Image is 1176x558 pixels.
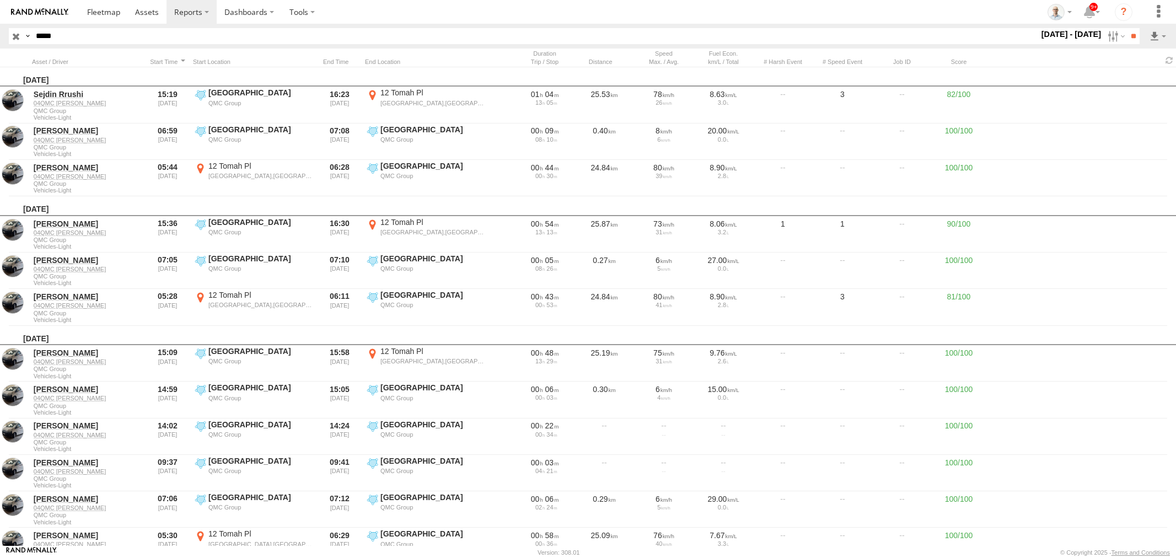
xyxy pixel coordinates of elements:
a: View Asset in Asset Management [2,255,24,277]
div: [GEOGRAPHIC_DATA],[GEOGRAPHIC_DATA] [208,540,313,548]
a: 04QMC [PERSON_NAME] [34,358,141,366]
div: 20.00 [697,126,749,136]
span: 00 [531,219,543,228]
span: 53 [546,302,557,308]
div: [GEOGRAPHIC_DATA] [380,492,485,502]
span: 30 [546,173,557,179]
div: Score [934,58,984,66]
div: QMC Group [208,265,313,272]
div: 25.19 [577,346,632,380]
label: Click to View Event Location [193,420,314,454]
div: 1 [815,217,870,251]
div: [2642s] 13/08/2025 05:44 - 13/08/2025 06:28 [519,163,571,173]
span: Filter Results to this Group [34,114,141,121]
div: [GEOGRAPHIC_DATA] [208,420,313,430]
div: 80 [638,292,690,302]
div: 8.90 [697,163,749,173]
div: 0.0 [697,265,749,272]
div: 25.53 [577,88,632,122]
span: QMC Group [34,366,141,372]
div: [GEOGRAPHIC_DATA] [208,492,313,502]
div: 12 Tomah Pl [380,217,485,227]
div: 3.3 [697,540,749,547]
div: [GEOGRAPHIC_DATA],[GEOGRAPHIC_DATA] [380,99,485,107]
div: [GEOGRAPHIC_DATA],[GEOGRAPHIC_DATA] [208,301,313,309]
div: QMC Group [380,431,485,438]
a: View Asset in Asset Management [2,89,24,111]
div: 81/100 [934,290,984,324]
div: QMC Group [208,357,313,365]
div: QMC Group [380,172,485,180]
span: 48 [545,348,559,357]
div: 12 Tomah Pl [208,290,313,300]
span: 00 [535,302,545,308]
label: Export results as... [1148,28,1167,44]
span: 00 [531,495,543,503]
div: 7.67 [697,530,749,540]
a: 04QMC [PERSON_NAME] [34,540,141,548]
div: [GEOGRAPHIC_DATA] [208,254,313,264]
div: [GEOGRAPHIC_DATA],[GEOGRAPHIC_DATA] [380,228,485,236]
div: 15:19 [DATE] [147,88,189,122]
div: [GEOGRAPHIC_DATA],[GEOGRAPHIC_DATA] [208,172,313,180]
label: Click to View Event Location [365,420,486,454]
div: 12 Tomah Pl [208,161,313,171]
span: 00 [535,394,545,401]
a: Terms and Conditions [1111,549,1170,556]
div: 2.8 [697,302,749,308]
div: 82/100 [934,88,984,122]
div: Kurt Byers [1044,4,1076,20]
span: QMC Group [34,108,141,114]
i: ? [1115,3,1132,21]
div: 14:02 [DATE] [147,420,189,454]
div: 06:28 [DATE] [319,161,361,195]
a: 04QMC [PERSON_NAME] [34,265,141,273]
span: 34 [546,431,557,438]
span: 01 [531,90,543,99]
div: 09:37 [DATE] [147,456,189,490]
label: [DATE] - [DATE] [1039,28,1104,40]
div: 80 [638,163,690,173]
label: Click to View Event Location [193,456,314,490]
label: Click to View Event Location [193,217,314,251]
a: [PERSON_NAME] [34,530,141,540]
label: Click to View Event Location [365,383,486,417]
a: View Asset in Asset Management [2,384,24,406]
div: 15.00 [697,384,749,394]
div: 8.63 [697,89,749,99]
span: 03 [546,394,557,401]
span: 44 [545,163,559,172]
div: QMC Group [208,394,313,402]
a: [PERSON_NAME] [34,255,141,265]
span: Filter Results to this Group [34,482,141,489]
span: Filter Results to this Group [34,243,141,250]
span: Filter Results to this Group [34,373,141,379]
div: QMC Group [208,467,313,475]
div: 6 [638,494,690,504]
span: 22 [545,421,559,430]
div: 07:08 [DATE] [319,125,361,159]
a: 04QMC [PERSON_NAME] [34,229,141,237]
span: 06 [545,495,559,503]
span: 13 [535,358,545,364]
div: 3.2 [697,229,749,235]
span: 00 [531,531,543,540]
div: 31 [638,358,690,364]
span: QMC Group [34,237,141,243]
span: QMC Group [34,144,141,151]
div: 40 [638,540,690,547]
span: 43 [545,292,559,301]
label: Click to View Event Location [193,88,314,122]
div: 100/100 [934,383,984,417]
div: 05:44 [DATE] [147,161,189,195]
span: 00 [531,256,543,265]
label: Click to View Event Location [365,346,486,380]
label: Click to View Event Location [193,290,314,324]
span: 04 [545,90,559,99]
span: 00 [531,421,543,430]
div: [GEOGRAPHIC_DATA] [208,383,313,393]
div: 100/100 [934,346,984,380]
a: [PERSON_NAME] [34,219,141,229]
a: 04QMC [PERSON_NAME] [34,431,141,439]
div: 07:10 [DATE] [319,254,361,288]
